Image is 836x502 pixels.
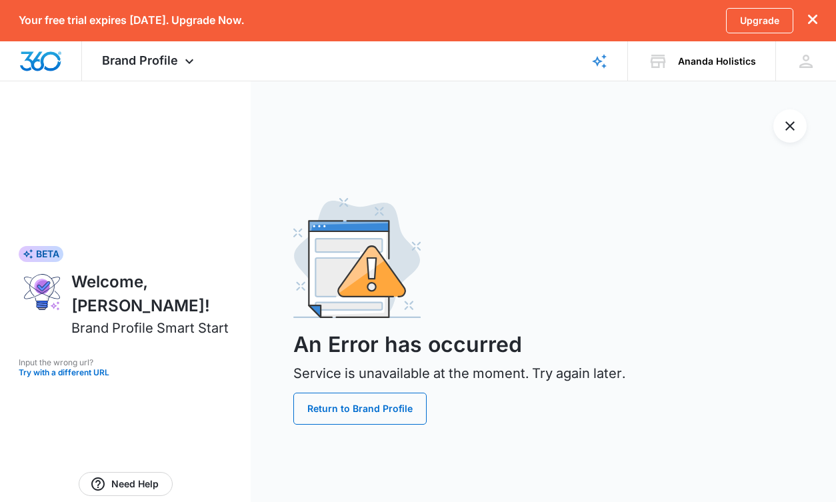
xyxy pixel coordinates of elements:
div: Brand Profile [82,41,217,81]
span: Brand Profile [102,53,178,67]
h2: An Error has occurred [293,329,836,361]
a: Brand Profile Wizard [571,41,628,81]
button: Exit Smart Start Wizard [773,109,807,143]
img: ai-brand-profile [19,270,66,314]
a: Need Help [79,472,173,496]
p: Your free trial expires [DATE]. Upgrade Now. [19,14,244,27]
img: An Error has occurred [293,198,421,318]
div: BETA [19,246,63,262]
a: Upgrade [726,8,793,33]
div: account name [678,56,756,67]
button: Return to Brand Profile [293,393,427,425]
h2: Brand Profile Smart Start [71,318,229,338]
button: Try with a different URL [19,369,232,377]
h1: Welcome, [PERSON_NAME]! [71,270,232,318]
p: Input the wrong url? [19,357,232,369]
button: dismiss this dialog [808,14,817,27]
p: Service is unavailable at the moment. Try again later. [293,363,836,383]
